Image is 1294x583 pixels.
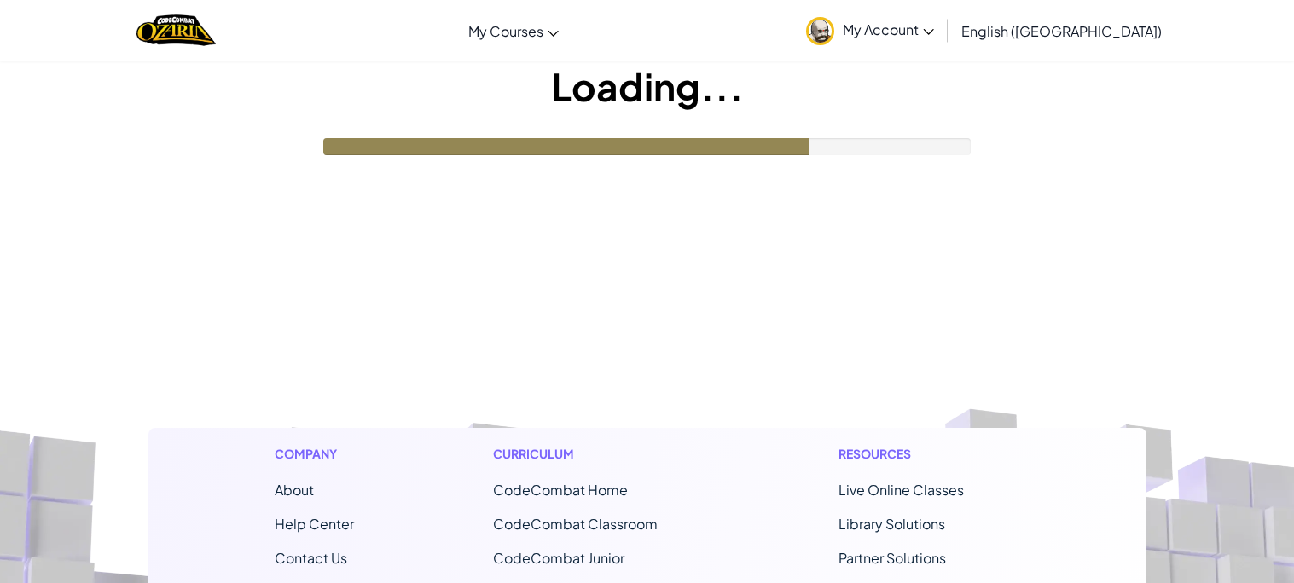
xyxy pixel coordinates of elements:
span: My Account [843,20,934,38]
a: Library Solutions [838,515,945,533]
a: English ([GEOGRAPHIC_DATA]) [953,8,1170,54]
a: Help Center [275,515,354,533]
a: Ozaria by CodeCombat logo [136,13,216,48]
img: avatar [806,17,834,45]
a: My Courses [460,8,567,54]
a: CodeCombat Classroom [493,515,658,533]
span: Contact Us [275,549,347,567]
a: Live Online Classes [838,481,964,499]
a: My Account [798,3,943,57]
span: CodeCombat Home [493,481,628,499]
span: My Courses [468,22,543,40]
img: Home [136,13,216,48]
a: CodeCombat Junior [493,549,624,567]
a: Partner Solutions [838,549,946,567]
h1: Company [275,445,354,463]
span: English ([GEOGRAPHIC_DATA]) [961,22,1162,40]
a: About [275,481,314,499]
h1: Curriculum [493,445,699,463]
h1: Resources [838,445,1020,463]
